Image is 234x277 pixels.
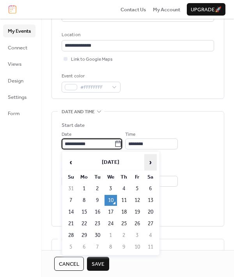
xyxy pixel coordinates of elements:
[187,3,225,16] button: Upgrade🚀
[78,172,90,182] th: Mo
[91,183,104,194] td: 2
[105,172,117,182] th: We
[71,56,113,63] span: Link to Google Maps
[78,230,90,241] td: 29
[131,218,144,229] td: 26
[65,230,77,241] td: 28
[3,74,35,87] a: Design
[118,195,130,206] td: 11
[121,5,146,13] a: Contact Us
[3,41,35,54] a: Connect
[144,242,157,252] td: 11
[59,260,79,268] span: Cancel
[191,6,222,14] span: Upgrade 🚀
[118,218,130,229] td: 25
[65,218,77,229] td: 21
[78,218,90,229] td: 22
[118,207,130,217] td: 18
[125,131,135,138] span: Time
[144,195,157,206] td: 13
[118,242,130,252] td: 9
[62,31,213,39] div: Location
[144,218,157,229] td: 27
[145,154,156,170] span: ›
[9,5,16,14] img: logo
[144,183,157,194] td: 6
[8,27,31,35] span: My Events
[3,107,35,119] a: Form
[3,25,35,37] a: My Events
[8,77,23,85] span: Design
[78,195,90,206] td: 8
[3,58,35,70] a: Views
[91,242,104,252] td: 7
[118,230,130,241] td: 2
[65,183,77,194] td: 31
[131,242,144,252] td: 10
[118,172,130,182] th: Th
[91,172,104,182] th: Tu
[131,172,144,182] th: Fr
[78,154,144,171] th: [DATE]
[65,172,77,182] th: Su
[91,207,104,217] td: 16
[131,230,144,241] td: 3
[65,195,77,206] td: 7
[8,44,27,52] span: Connect
[92,260,105,268] span: Save
[8,93,27,101] span: Settings
[91,218,104,229] td: 23
[105,183,117,194] td: 3
[91,230,104,241] td: 30
[65,242,77,252] td: 5
[118,183,130,194] td: 4
[80,84,108,91] span: #FFFFFFFF
[91,195,104,206] td: 9
[105,218,117,229] td: 24
[8,110,20,117] span: Form
[62,131,71,138] span: Date
[62,108,95,116] span: Date and time
[131,195,144,206] td: 12
[78,207,90,217] td: 15
[3,91,35,103] a: Settings
[105,230,117,241] td: 1
[87,257,109,271] button: Save
[78,242,90,252] td: 6
[144,207,157,217] td: 20
[153,6,180,14] span: My Account
[62,72,119,80] div: Event color
[105,242,117,252] td: 8
[131,207,144,217] td: 19
[65,207,77,217] td: 14
[78,183,90,194] td: 1
[131,183,144,194] td: 5
[62,121,85,129] div: Start date
[54,257,84,271] button: Cancel
[153,5,180,13] a: My Account
[121,6,146,14] span: Contact Us
[105,195,117,206] td: 10
[65,154,77,170] span: ‹
[144,172,157,182] th: Sa
[144,230,157,241] td: 4
[8,60,21,68] span: Views
[105,207,117,217] td: 17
